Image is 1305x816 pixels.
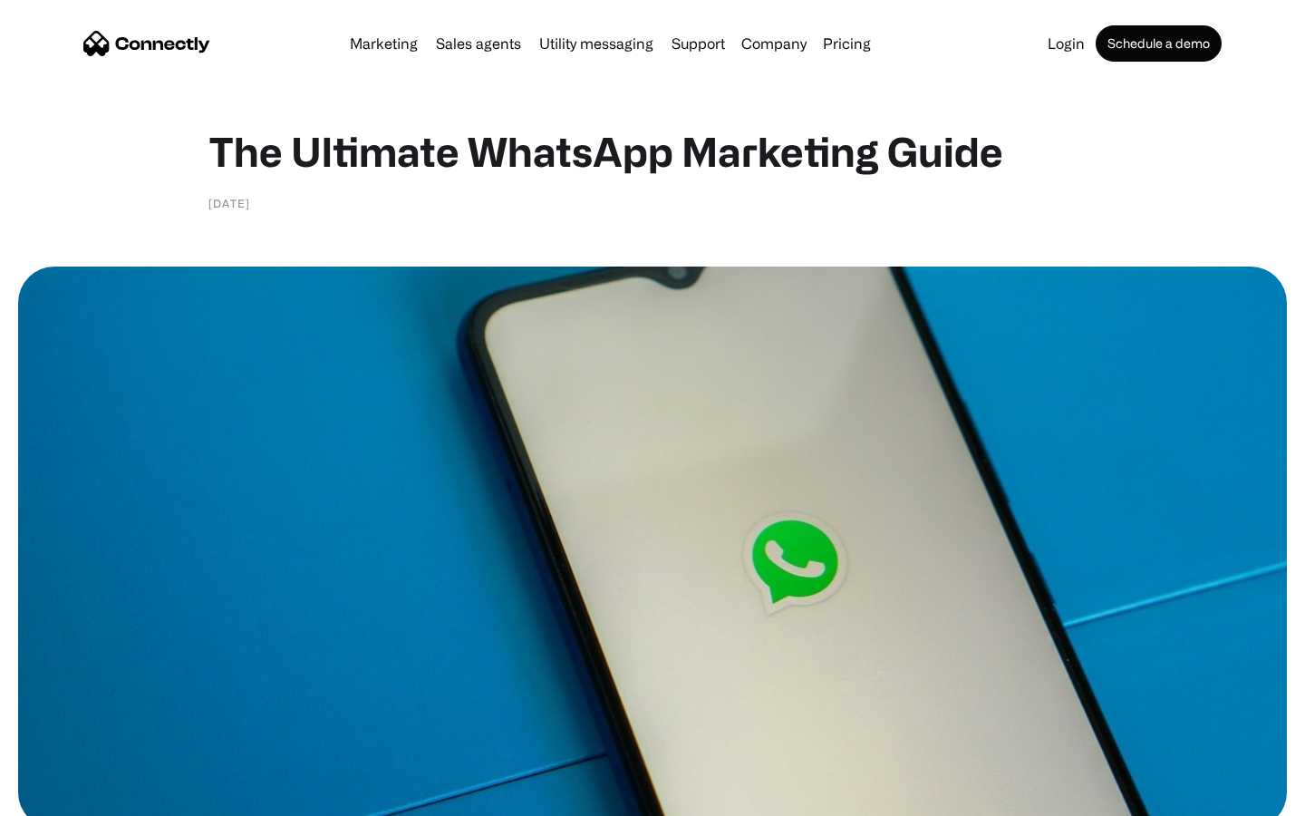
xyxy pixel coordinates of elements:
[36,784,109,810] ul: Language list
[664,36,732,51] a: Support
[429,36,528,51] a: Sales agents
[1040,36,1092,51] a: Login
[208,127,1097,176] h1: The Ultimate WhatsApp Marketing Guide
[741,31,807,56] div: Company
[532,36,661,51] a: Utility messaging
[816,36,878,51] a: Pricing
[208,194,250,212] div: [DATE]
[1096,25,1222,62] a: Schedule a demo
[343,36,425,51] a: Marketing
[18,784,109,810] aside: Language selected: English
